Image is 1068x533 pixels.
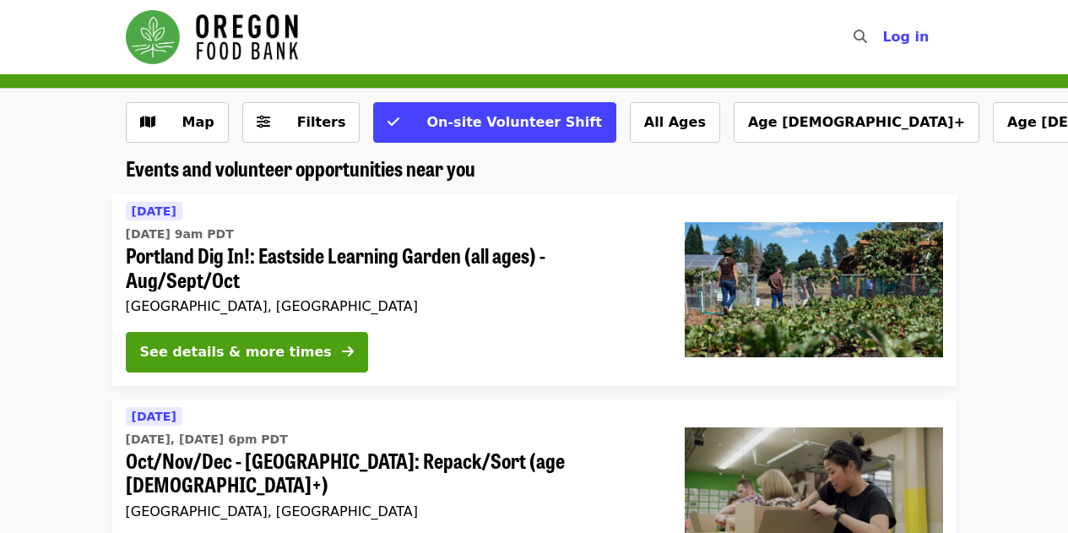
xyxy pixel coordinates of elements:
[126,332,368,373] button: See details & more times
[297,114,346,130] span: Filters
[126,503,658,519] div: [GEOGRAPHIC_DATA], [GEOGRAPHIC_DATA]
[132,410,176,423] span: [DATE]
[877,17,891,57] input: Search
[182,114,214,130] span: Map
[126,226,234,243] time: [DATE] 9am PDT
[242,102,361,143] button: Filters (0 selected)
[126,431,288,449] time: [DATE], [DATE] 6pm PDT
[388,114,399,130] i: check icon
[140,342,332,362] div: See details & more times
[126,243,658,292] span: Portland Dig In!: Eastside Learning Garden (all ages) - Aug/Sept/Oct
[132,204,176,218] span: [DATE]
[869,20,942,54] button: Log in
[126,449,658,498] span: Oct/Nov/Dec - [GEOGRAPHIC_DATA]: Repack/Sort (age [DEMOGRAPHIC_DATA]+)
[882,29,929,45] span: Log in
[112,194,957,386] a: See details for "Portland Dig In!: Eastside Learning Garden (all ages) - Aug/Sept/Oct"
[140,114,155,130] i: map icon
[342,344,354,360] i: arrow-right icon
[126,298,658,314] div: [GEOGRAPHIC_DATA], [GEOGRAPHIC_DATA]
[126,10,298,64] img: Oregon Food Bank - Home
[126,153,475,182] span: Events and volunteer opportunities near you
[257,114,270,130] i: sliders-h icon
[426,114,601,130] span: On-site Volunteer Shift
[373,102,615,143] button: On-site Volunteer Shift
[126,102,229,143] button: Show map view
[685,222,943,357] img: Portland Dig In!: Eastside Learning Garden (all ages) - Aug/Sept/Oct organized by Oregon Food Bank
[854,29,867,45] i: search icon
[630,102,720,143] button: All Ages
[734,102,979,143] button: Age [DEMOGRAPHIC_DATA]+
